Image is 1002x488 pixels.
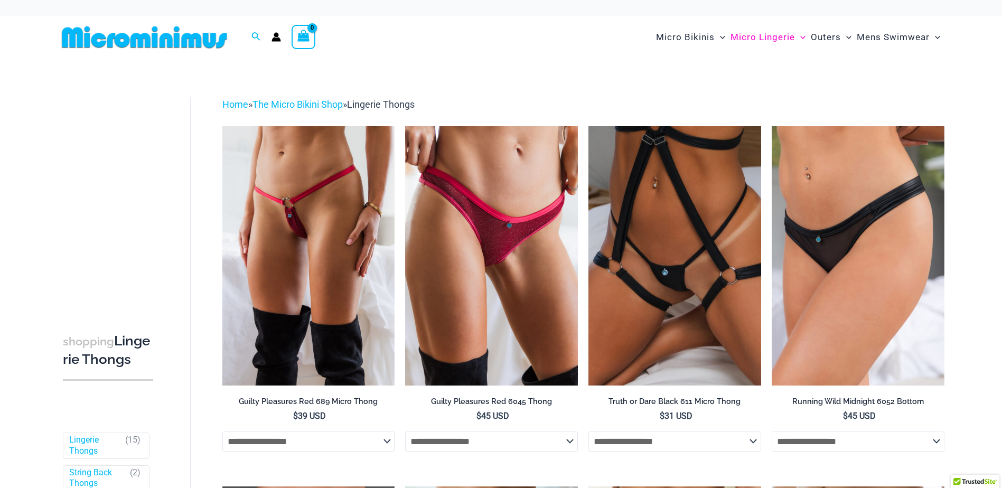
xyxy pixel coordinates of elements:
a: Guilty Pleasures Red 6045 Thong [405,397,578,410]
span: shopping [63,335,114,348]
span: $ [660,411,664,421]
a: Guilty Pleasures Red 689 Micro Thong [222,397,395,410]
a: Running Wild Midnight 6052 Bottom [772,397,944,410]
a: Truth or Dare Black Micro 02Truth or Dare Black 1905 Bodysuit 611 Micro 12Truth or Dare Black 190... [588,126,761,385]
a: Search icon link [251,31,261,44]
span: Outers [811,24,841,51]
h2: Truth or Dare Black 611 Micro Thong [588,397,761,407]
a: Account icon link [271,32,281,42]
span: 2 [133,467,137,477]
h2: Running Wild Midnight 6052 Bottom [772,397,944,407]
h3: Lingerie Thongs [63,332,153,369]
a: The Micro Bikini Shop [252,99,343,110]
a: View Shopping Cart, empty [292,25,316,49]
img: Guilty Pleasures Red 6045 Thong 01 [405,126,578,385]
img: MM SHOP LOGO FLAT [58,25,231,49]
img: Running Wild Midnight 6052 Bottom 01 [772,126,944,385]
a: OutersMenu ToggleMenu Toggle [808,21,854,53]
a: Mens SwimwearMenu ToggleMenu Toggle [854,21,943,53]
span: Lingerie Thongs [347,99,415,110]
a: Lingerie Thongs [69,435,120,457]
span: » » [222,99,415,110]
span: Menu Toggle [795,24,806,51]
img: Truth or Dare Black Micro 02 [588,126,761,385]
bdi: 39 USD [293,411,326,421]
a: Running Wild Midnight 6052 Bottom 01Running Wild Midnight 1052 Top 6052 Bottom 05Running Wild Mid... [772,126,944,385]
img: Guilty Pleasures Red 689 Micro 01 [222,126,395,385]
span: $ [843,411,848,421]
span: ( ) [125,435,141,457]
a: Truth or Dare Black 611 Micro Thong [588,397,761,410]
span: 15 [128,435,137,445]
span: Menu Toggle [841,24,851,51]
nav: Site Navigation [652,20,945,55]
span: Mens Swimwear [857,24,930,51]
span: Micro Lingerie [731,24,795,51]
h2: Guilty Pleasures Red 689 Micro Thong [222,397,395,407]
span: Menu Toggle [715,24,725,51]
bdi: 45 USD [476,411,509,421]
a: Guilty Pleasures Red 689 Micro 01Guilty Pleasures Red 689 Micro 02Guilty Pleasures Red 689 Micro 02 [222,126,395,385]
iframe: TrustedSite Certified [63,88,158,299]
a: Micro BikinisMenu ToggleMenu Toggle [653,21,728,53]
bdi: 45 USD [843,411,876,421]
span: Menu Toggle [930,24,940,51]
a: Home [222,99,248,110]
span: Micro Bikinis [656,24,715,51]
span: $ [293,411,298,421]
bdi: 31 USD [660,411,692,421]
h2: Guilty Pleasures Red 6045 Thong [405,397,578,407]
span: $ [476,411,481,421]
a: Micro LingerieMenu ToggleMenu Toggle [728,21,808,53]
a: Guilty Pleasures Red 6045 Thong 01Guilty Pleasures Red 6045 Thong 02Guilty Pleasures Red 6045 Tho... [405,126,578,385]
